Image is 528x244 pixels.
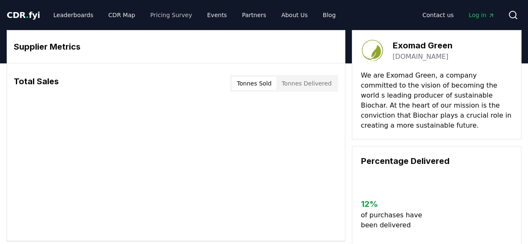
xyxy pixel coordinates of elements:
[47,8,100,23] a: Leaderboards
[361,155,513,167] h3: Percentage Delivered
[361,210,425,230] p: of purchases have been delivered
[275,8,314,23] a: About Us
[26,10,29,20] span: .
[235,8,273,23] a: Partners
[200,8,233,23] a: Events
[144,8,199,23] a: Pricing Survey
[416,8,501,23] nav: Main
[232,77,276,90] button: Tonnes Sold
[361,70,513,131] p: We are Exomad Green, a company committed to the vision of becoming the world s leading producer o...
[47,8,342,23] nav: Main
[462,8,501,23] a: Log in
[392,52,448,62] a: [DOMAIN_NAME]
[276,77,336,90] button: Tonnes Delivered
[316,8,342,23] a: Blog
[361,39,384,62] img: Exomad Green-logo
[392,39,452,52] h3: Exomad Green
[7,10,40,20] span: CDR fyi
[416,8,460,23] a: Contact us
[7,9,40,21] a: CDR.fyi
[469,11,495,19] span: Log in
[14,75,59,92] h3: Total Sales
[361,198,425,210] h3: 12 %
[14,40,338,53] h3: Supplier Metrics
[102,8,142,23] a: CDR Map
